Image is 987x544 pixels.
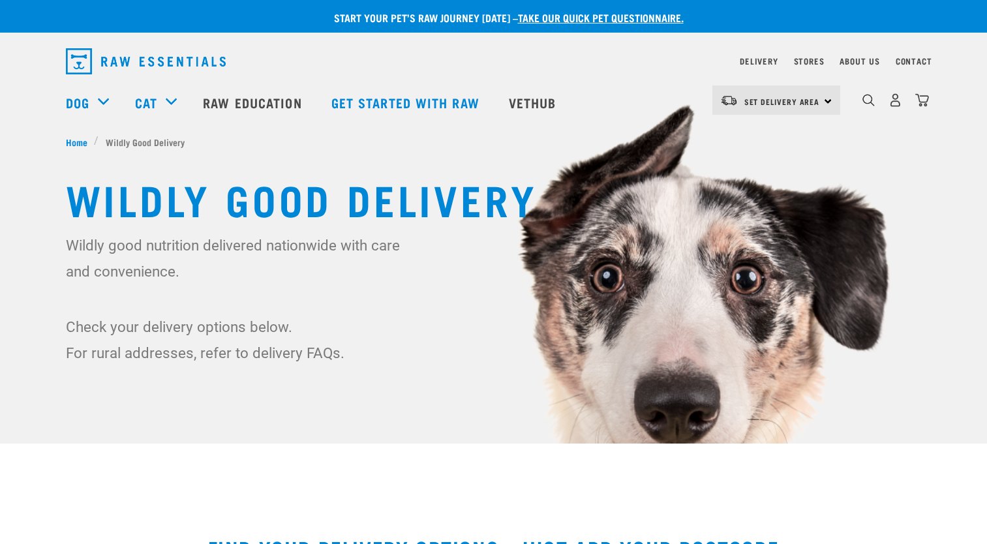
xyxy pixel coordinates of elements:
img: home-icon@2x.png [915,93,929,107]
a: Vethub [496,76,573,128]
span: Set Delivery Area [744,99,820,104]
a: Dog [66,93,89,112]
a: Cat [135,93,157,112]
a: Raw Education [190,76,318,128]
a: take our quick pet questionnaire. [518,14,684,20]
img: Raw Essentials Logo [66,48,226,74]
a: Home [66,135,95,149]
nav: dropdown navigation [55,43,932,80]
a: Delivery [740,59,778,63]
p: Check your delivery options below. For rural addresses, refer to delivery FAQs. [66,314,408,366]
nav: breadcrumbs [66,135,922,149]
a: Get started with Raw [318,76,496,128]
a: Contact [896,59,932,63]
a: Stores [794,59,825,63]
span: Home [66,135,87,149]
p: Wildly good nutrition delivered nationwide with care and convenience. [66,232,408,284]
h1: Wildly Good Delivery [66,175,922,222]
img: home-icon-1@2x.png [862,94,875,106]
img: van-moving.png [720,95,738,106]
img: user.png [888,93,902,107]
a: About Us [840,59,879,63]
